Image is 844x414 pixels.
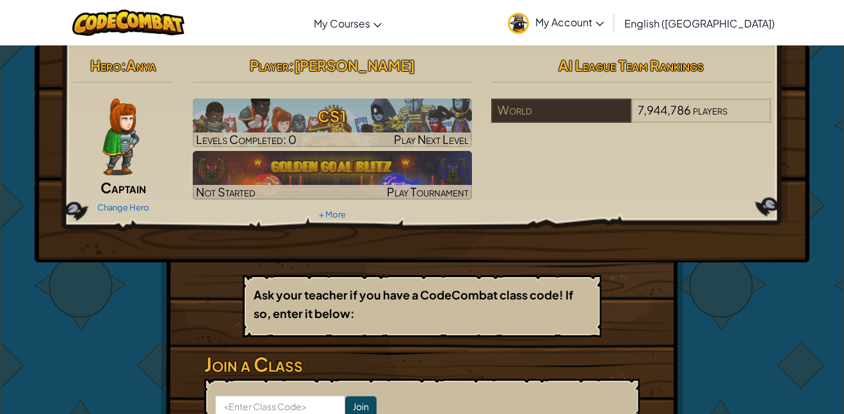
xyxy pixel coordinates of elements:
a: World7,944,786players [491,111,771,125]
h3: CS1 [193,102,473,131]
b: Ask your teacher if you have a CodeCombat class code! If so, enter it below: [254,287,573,321]
a: + More [319,209,346,219]
img: captain-pose.png [102,99,139,175]
h3: Join a Class [204,350,640,379]
span: Levels Completed: 0 [196,132,296,147]
a: English ([GEOGRAPHIC_DATA]) [618,6,781,40]
span: English ([GEOGRAPHIC_DATA]) [624,17,775,30]
span: : [289,56,294,74]
img: Golden Goal [193,151,473,200]
a: My Account [501,3,610,43]
span: Hero [90,56,121,74]
div: World [491,99,631,123]
span: players [693,102,727,117]
span: Play Next Level [394,132,469,147]
span: 7,944,786 [638,102,691,117]
a: Change Hero [97,202,149,212]
span: Captain [101,179,146,196]
a: My Courses [307,6,388,40]
a: Play Next Level [193,99,473,147]
a: Not StartedPlay Tournament [193,151,473,200]
span: [PERSON_NAME] [294,56,415,74]
span: My Account [535,15,604,29]
span: AI League Team Rankings [558,56,704,74]
span: Play Tournament [387,184,469,199]
img: CS1 [193,99,473,147]
span: : [121,56,126,74]
span: Not Started [196,184,256,199]
img: avatar [508,13,529,34]
span: Player [250,56,289,74]
img: CodeCombat logo [72,10,184,36]
span: My Courses [314,17,370,30]
span: Anya [126,56,156,74]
